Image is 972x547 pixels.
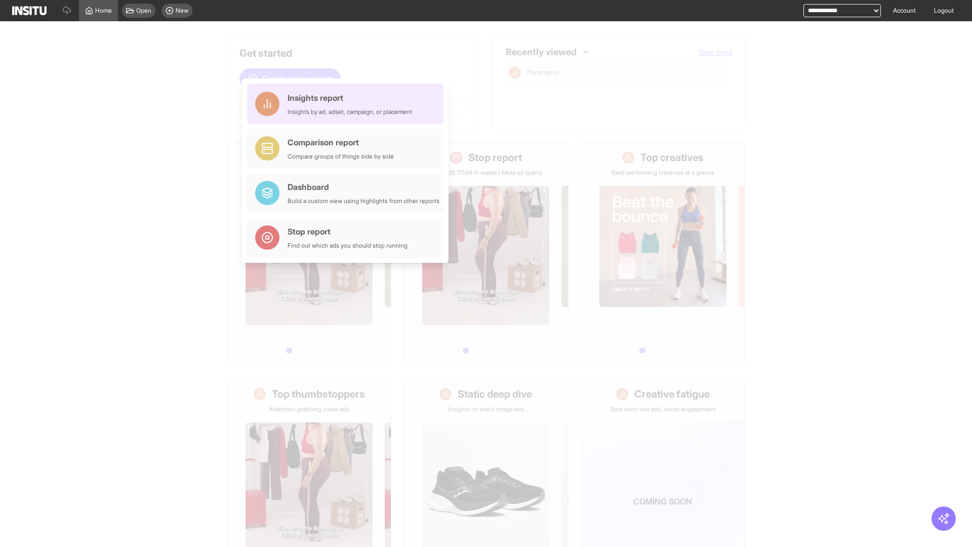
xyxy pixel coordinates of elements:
[288,92,412,104] div: Insights report
[288,181,439,193] div: Dashboard
[288,136,394,148] div: Comparison report
[288,225,408,238] div: Stop report
[136,7,151,15] span: Open
[288,108,412,116] div: Insights by ad, adset, campaign, or placement
[95,7,112,15] span: Home
[176,7,188,15] span: New
[288,152,394,161] div: Compare groups of things side by side
[288,242,408,250] div: Find out which ads you should stop running
[288,197,439,205] div: Build a custom view using highlights from other reports
[12,6,47,15] img: Logo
